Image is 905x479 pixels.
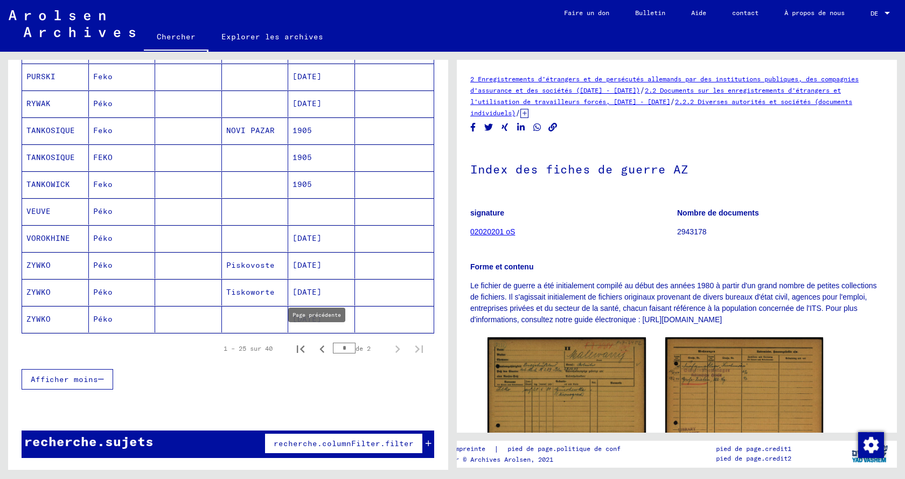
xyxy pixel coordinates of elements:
font: 1 – 25 sur 40 [224,344,273,352]
a: 2 Enregistrements d'étrangers et de persécutés allemands par des institutions publiques, des comp... [470,75,859,94]
font: BC glandulaire [226,39,280,60]
font: Tiskoworte [226,287,275,297]
font: FEKO [93,152,113,162]
font: pied de page.politique de confidentialité [507,445,663,453]
font: Index des fiches de guerre AZ [470,162,688,177]
button: Copier le lien [547,121,559,134]
font: ZYWKO [26,314,51,324]
font: [DATE] [293,233,322,243]
font: ZYWKO [26,287,51,297]
font: / [670,96,675,106]
img: 001.jpg [488,337,646,452]
font: TANKOWICK [26,179,70,189]
button: Page suivante [387,338,408,359]
font: pied de page.credit1 [716,445,791,453]
font: [DATE] [293,99,322,108]
font: Péko [93,260,113,270]
font: DE [871,9,878,17]
div: Modifier le consentement [858,432,883,457]
button: Partager sur LinkedIn [516,121,527,134]
font: [DATE] [293,287,322,297]
img: 002.jpg [665,337,824,452]
img: yv_logo.png [850,440,890,467]
button: Afficher moins [22,369,113,390]
font: PURSKI [26,72,55,81]
a: 2.2 Documents sur les enregistrements d'étrangers et l'utilisation de travailleurs forcés, [DATE]... [470,86,841,106]
font: 1905 [293,152,312,162]
button: Partager sur Facebook [468,121,479,134]
font: pied de page.credit2 [716,454,791,462]
font: signature [470,209,504,217]
button: Première page [290,338,311,359]
font: de 2 [356,344,371,352]
font: À propos de nous [784,9,845,17]
font: Péko [93,233,113,243]
button: Page précédente [311,338,333,359]
font: 1905 [293,179,312,189]
font: VEUVE [26,206,51,216]
font: [DATE] [293,314,322,324]
font: recherche.columnFilter.filter [274,439,414,448]
font: Le fichier de guerre a été initialement compilé au début des années 1980 à partir d'un grand nomb... [470,281,876,324]
font: NOVI PAZAR [226,126,275,135]
font: Nombre de documents [677,209,759,217]
font: Feko [93,126,113,135]
font: 2943178 [677,227,707,236]
a: 02020201 oS [470,227,515,236]
a: Explorer les archives [208,24,336,50]
font: Péko [93,99,113,108]
img: Modifier le consentement [858,432,884,458]
font: 1905 [293,126,312,135]
font: Piskovoste [226,260,275,270]
button: Dernière page [408,338,430,359]
font: ZYWKO [26,260,51,270]
font: / [640,85,645,95]
font: Forme et contenu [470,262,533,271]
font: Explorer les archives [221,32,323,41]
font: Péko [93,314,113,324]
font: Bulletin [635,9,665,17]
font: TANKOSIQUE [26,126,75,135]
a: pied de page.politique de confidentialité [499,443,676,455]
font: Aide [691,9,706,17]
font: recherche.sujets [24,433,154,449]
button: recherche.columnFilter.filter [264,433,423,454]
button: Partager sur WhatsApp [532,121,543,134]
img: Arolsen_neg.svg [9,10,135,37]
font: RYWAK [26,99,51,108]
font: Péko [93,206,113,216]
font: Afficher moins [31,374,98,384]
font: / [516,108,520,117]
font: Péko [93,287,113,297]
font: [DATE] [293,260,322,270]
font: Faire un don [564,9,609,17]
font: Feko [93,72,113,81]
font: Droits d'auteur © Archives Arolsen, 2021 [402,455,553,463]
font: Feko [93,179,113,189]
font: contact [732,9,758,17]
font: TANKOSIQUE [26,152,75,162]
button: Partager sur Twitter [483,121,495,134]
font: Chercher [157,32,196,41]
font: | [494,444,499,454]
button: Partager sur Xing [499,121,511,134]
font: VOROKHINE [26,233,70,243]
font: [DATE] [293,72,322,81]
a: Chercher [144,24,208,52]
